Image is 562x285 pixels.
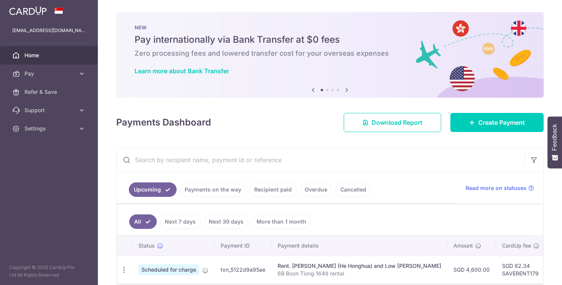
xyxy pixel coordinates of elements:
[117,148,525,172] input: Search by recipient name, payment id or reference
[551,124,558,151] span: Feedback
[12,27,86,34] p: [EMAIL_ADDRESS][DOMAIN_NAME]
[478,118,525,127] span: Create Payment
[135,34,525,46] h5: Pay internationally via Bank Transfer at $0 fees
[252,214,311,229] a: More than 1 month
[372,118,422,127] span: Download Report
[214,236,271,256] th: Payment ID
[335,182,371,197] a: Cancelled
[24,106,75,114] span: Support
[24,88,75,96] span: Refer & Save
[24,70,75,77] span: Pay
[116,116,211,129] h4: Payments Dashboard
[278,270,441,277] p: 6B Boon Tiong 1649 rental
[138,264,199,275] span: Scheduled for charge
[135,49,525,58] h6: Zero processing fees and lowered transfer cost for your overseas expenses
[129,182,177,197] a: Upcoming
[204,214,249,229] a: Next 30 days
[278,262,441,270] div: Rent. [PERSON_NAME] (He Honghua) and Low [PERSON_NAME]
[129,214,157,229] a: All
[466,184,526,192] span: Read more on statuses
[453,242,473,250] span: Amount
[135,24,525,31] p: NEW
[344,113,441,132] a: Download Report
[180,182,246,197] a: Payments on the way
[24,52,75,59] span: Home
[160,214,201,229] a: Next 7 days
[116,12,544,98] img: Bank transfer banner
[135,67,229,75] a: Learn more about Bank Transfer
[249,182,297,197] a: Recipient paid
[300,182,332,197] a: Overdue
[496,256,546,283] td: SGD 82.34 SAVERENT179
[547,116,562,168] button: Feedback - Show survey
[502,242,531,250] span: CardUp fee
[450,113,544,132] a: Create Payment
[466,184,534,192] a: Read more on statuses
[447,256,496,283] td: SGD 4,600.00
[9,6,47,15] img: CardUp
[24,125,75,132] span: Settings
[271,236,447,256] th: Payment details
[138,242,155,250] span: Status
[214,256,271,283] td: txn_5122d9a95ae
